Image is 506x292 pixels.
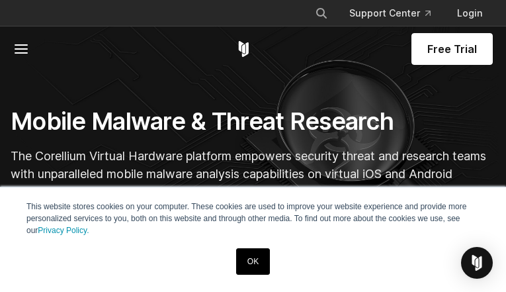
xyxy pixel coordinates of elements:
a: Support Center [339,1,441,25]
div: Navigation Menu [304,1,493,25]
span: The Corellium Virtual Hardware platform empowers security threat and research teams with unparall... [11,149,486,199]
a: Free Trial [411,33,493,65]
h1: Mobile Malware & Threat Research [11,107,495,136]
a: Login [446,1,493,25]
a: Privacy Policy. [38,226,89,235]
button: Search [310,1,333,25]
p: This website stores cookies on your computer. These cookies are used to improve your website expe... [26,201,480,236]
a: OK [236,248,270,275]
a: Corellium Home [235,41,252,57]
div: Open Intercom Messenger [461,247,493,279]
span: Free Trial [427,41,477,57]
